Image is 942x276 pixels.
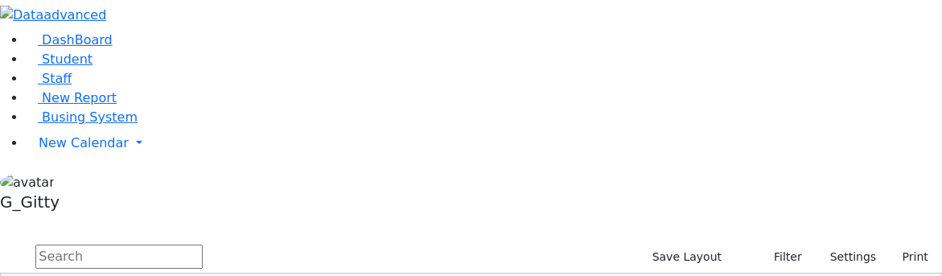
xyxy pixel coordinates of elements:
[883,245,936,270] button: Print
[26,51,93,67] a: Student
[39,135,129,150] span: New Calendar
[35,245,203,269] input: Search
[26,90,117,105] a: New Report
[753,245,809,270] button: Filter
[42,51,93,67] span: Student
[42,109,138,125] span: Busing System
[42,32,113,47] span: DashBoard
[26,71,72,86] a: Staff
[809,245,883,270] button: Settings
[42,90,117,105] span: New Report
[42,71,72,86] span: Staff
[26,32,113,47] a: DashBoard
[26,109,138,125] a: Busing System
[26,127,942,159] a: New Calendar
[645,245,729,270] button: Save Layout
